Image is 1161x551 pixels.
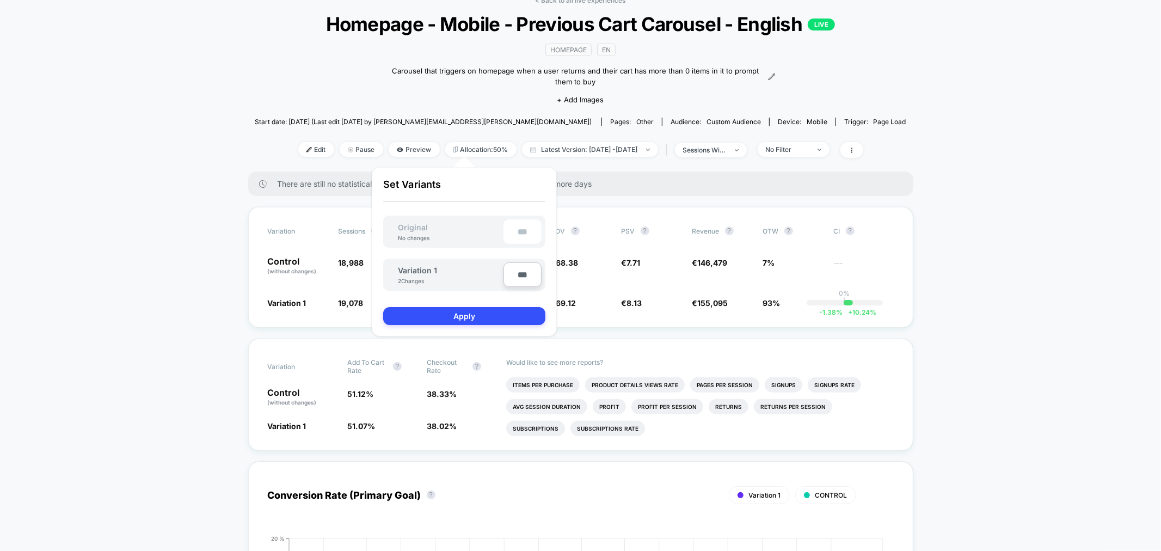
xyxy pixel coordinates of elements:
span: € [622,258,641,267]
button: Apply [383,307,545,325]
span: Page Load [874,118,906,126]
span: € [551,298,576,308]
span: Carousel that triggers on homepage when a user returns and their cart has more than 0 items in it... [385,66,766,87]
span: 51.12 % [347,389,373,399]
span: 10.24 % [843,308,877,316]
span: There are still no statistically significant results. We recommend waiting a few more days [278,179,892,188]
span: Variation 1 [268,421,306,431]
span: 18,988 [339,258,364,267]
tspan: 20 % [271,536,285,542]
span: 51.07 % [347,421,375,431]
span: € [692,258,728,267]
span: 8.13 [627,298,642,308]
li: Profit [593,399,626,414]
span: € [551,258,579,267]
span: Homepage - Mobile - Previous Cart Carousel - English [287,13,874,35]
button: ? [641,226,649,235]
button: ? [393,362,402,371]
span: EN [597,44,616,56]
span: 93% [763,298,781,308]
span: HOMEPAGE [545,44,592,56]
span: | [664,142,675,158]
div: Trigger: [844,118,906,126]
span: PSV [622,227,635,235]
span: Variation [268,226,328,235]
p: Would like to see more reports? [506,358,893,366]
span: € [692,298,728,308]
span: Allocation: 50% [445,142,517,157]
span: 68.38 [556,258,579,267]
span: Edit [298,142,334,157]
li: Signups [765,377,802,393]
span: Latest Version: [DATE] - [DATE] [522,142,658,157]
span: 146,479 [698,258,728,267]
span: + Add Images [557,95,604,104]
p: 0% [839,289,850,297]
button: ? [784,226,793,235]
p: LIVE [808,19,835,30]
div: Pages: [610,118,654,126]
span: 38.02 % [427,421,457,431]
span: 38.33 % [427,389,457,399]
button: ? [472,362,481,371]
li: Product Details Views Rate [585,377,685,393]
div: sessions with impression [683,146,727,154]
button: ? [571,226,580,235]
span: Sessions [339,227,366,235]
span: Checkout Rate [427,358,467,375]
span: Add To Cart Rate [347,358,388,375]
span: 19,078 [339,298,364,308]
span: CI [834,226,894,235]
span: Device: [769,118,836,126]
li: Profit Per Session [631,399,703,414]
li: Signups Rate [808,377,861,393]
button: ? [427,491,435,499]
button: ? [725,226,734,235]
div: Audience: [671,118,761,126]
span: Variation 1 [749,491,781,499]
span: (without changes) [268,268,317,274]
span: + [849,308,853,316]
img: end [818,149,821,151]
span: Custom Audience [707,118,761,126]
span: Pause [340,142,383,157]
div: 2 Changes [398,278,431,284]
li: Items Per Purchase [506,377,580,393]
span: (without changes) [268,399,317,406]
span: -1.38 % [820,308,843,316]
span: € [622,298,642,308]
img: end [735,149,739,151]
li: Pages Per Session [690,377,759,393]
img: end [646,149,650,151]
li: Avg Session Duration [506,399,587,414]
span: 155,095 [698,298,728,308]
span: 7% [763,258,775,267]
img: calendar [530,147,536,152]
span: Original [387,223,439,232]
span: --- [834,260,894,275]
span: Start date: [DATE] (Last edit [DATE] by [PERSON_NAME][EMAIL_ADDRESS][PERSON_NAME][DOMAIN_NAME]) [255,118,592,126]
p: Control [268,257,328,275]
li: Subscriptions Rate [570,421,645,436]
img: end [348,147,353,152]
p: Set Variants [383,179,545,202]
span: CONTROL [815,491,847,499]
button: ? [846,226,855,235]
span: mobile [807,118,827,126]
span: Variation 1 [268,298,306,308]
span: 69.12 [556,298,576,308]
span: 7.71 [627,258,641,267]
span: Revenue [692,227,720,235]
span: Variation [268,358,328,375]
li: Returns [709,399,748,414]
img: rebalance [453,146,458,152]
li: Subscriptions [506,421,565,436]
div: No Filter [766,145,809,154]
p: | [844,297,846,305]
img: edit [306,147,312,152]
span: other [636,118,654,126]
li: Returns Per Session [754,399,832,414]
div: No changes [387,235,440,241]
span: Variation 1 [398,266,437,275]
span: OTW [763,226,823,235]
